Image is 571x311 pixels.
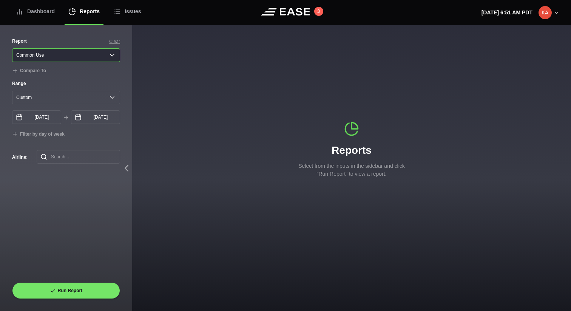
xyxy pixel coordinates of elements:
p: Select from the inputs in the sidebar and click "Run Report" to view a report. [295,162,408,178]
input: Search... [37,150,120,164]
img: 0c8087e687f139fc6611fe4bca07326e [539,6,552,19]
label: Airline : [12,154,25,161]
button: Run Report [12,282,120,299]
button: 3 [314,7,323,16]
button: Compare To [12,68,46,74]
button: Clear [109,38,120,45]
div: Reports [295,121,408,178]
input: mm/dd/yyyy [12,110,61,124]
h1: Reports [295,142,408,158]
label: Report [12,38,27,45]
p: [DATE] 6:51 AM PDT [481,9,532,17]
label: Range [12,80,120,87]
button: Filter by day of week [12,132,65,138]
input: mm/dd/yyyy [71,110,120,124]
